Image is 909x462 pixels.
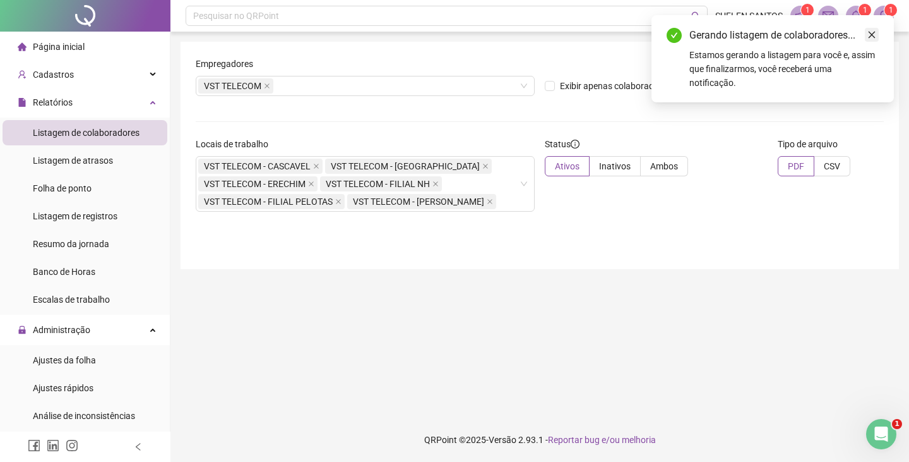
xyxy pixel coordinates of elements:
sup: 1 [858,4,871,16]
span: Tipo de arquivo [778,137,838,151]
span: Ajustes rápidos [33,383,93,393]
span: Ambos [650,161,678,171]
span: Página inicial [33,42,85,52]
label: Locais de trabalho [196,137,276,151]
span: facebook [28,439,40,452]
span: Ajustes da folha [33,355,96,365]
span: Versão [489,435,516,445]
span: close [335,198,342,205]
span: 1 [863,6,867,15]
span: VST TELECOM [204,79,261,93]
span: user-add [18,70,27,79]
span: Listagem de registros [33,211,117,221]
span: VST TELECOM - ERECHIM [198,176,318,191]
span: 1 [889,6,893,15]
sup: 1 [801,4,814,16]
span: close [264,83,270,89]
span: search [691,11,701,21]
span: file [18,98,27,107]
span: Status [545,137,579,151]
span: home [18,42,27,51]
span: Resumo da jornada [33,239,109,249]
span: Banco de Horas [33,267,95,277]
a: Close [865,28,879,42]
span: close [867,30,876,39]
span: Listagem de colaboradores [33,128,140,138]
footer: QRPoint © 2025 - 2.93.1 - [170,418,909,462]
span: mail [823,10,834,21]
span: bell [850,10,862,21]
label: Empregadores [196,57,261,71]
span: VST TELECOM - FILIAL NH [320,176,442,191]
span: Listagem de atrasos [33,155,113,166]
span: 1 [805,6,810,15]
span: Ativos [555,161,579,171]
span: lock [18,325,27,334]
span: Relatórios [33,97,73,107]
span: VST TELECOM - FILIAL NH [326,177,430,191]
span: VST TELECOM - [GEOGRAPHIC_DATA] [331,159,480,173]
span: VST TELECOM - CASCAVEL [204,159,311,173]
span: notification [795,10,806,21]
span: 1 [892,419,902,429]
span: VST TELECOM - ERECHIM [204,177,306,191]
span: Inativos [599,161,631,171]
span: VST TELECOM - FILIAL PELOTAS [204,195,333,209]
span: Análise de inconsistências [33,411,135,421]
span: close [487,198,493,205]
span: Administração [33,325,90,335]
span: Folha de ponto [33,183,92,193]
span: PDF [788,161,804,171]
span: Reportar bug e/ou melhoria [548,435,656,445]
span: instagram [66,439,78,452]
span: Cadastros [33,70,74,80]
span: VST TELECOM - [PERSON_NAME] [353,195,484,209]
img: 39589 [874,6,893,25]
span: VST TELECOM - FILIAL PELOTAS [198,194,345,209]
span: SUELEN SANTOS [715,9,783,23]
span: VST TELECOM [198,78,273,94]
iframe: Intercom live chat [866,419,896,449]
span: info-circle [571,140,579,149]
span: close [432,181,439,187]
span: CSV [824,161,840,171]
div: Gerando listagem de colaboradores... [689,28,879,43]
span: VST TELECOM - CASCAVEL [198,159,323,174]
span: close [308,181,314,187]
span: VST TELECOM - FRANCISCO BELTRÃO [347,194,496,209]
span: check-circle [667,28,682,43]
span: Escalas de trabalho [33,295,110,305]
span: close [482,163,489,169]
span: close [313,163,319,169]
div: Estamos gerando a listagem para você e, assim que finalizarmos, você receberá uma notificação. [689,48,879,90]
span: linkedin [47,439,59,452]
span: Exibir apenas colaboradores de férias [555,79,711,93]
sup: Atualize o seu contato no menu Meus Dados [884,4,897,16]
span: VST TELECOM - CAXIAS DO SUL [325,159,492,174]
span: left [134,442,143,451]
